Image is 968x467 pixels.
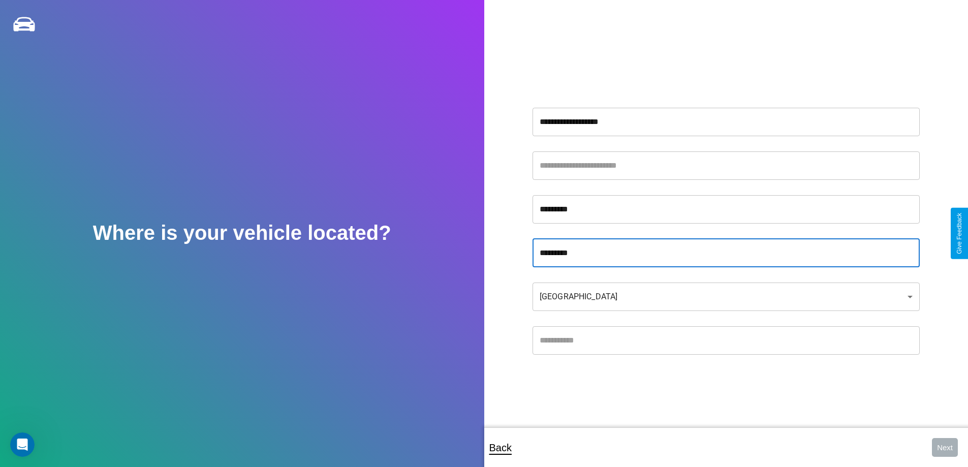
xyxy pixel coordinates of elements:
[93,222,391,244] h2: Where is your vehicle located?
[956,213,963,254] div: Give Feedback
[10,432,35,457] iframe: Intercom live chat
[489,439,512,457] p: Back
[932,438,958,457] button: Next
[533,283,920,311] div: [GEOGRAPHIC_DATA]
